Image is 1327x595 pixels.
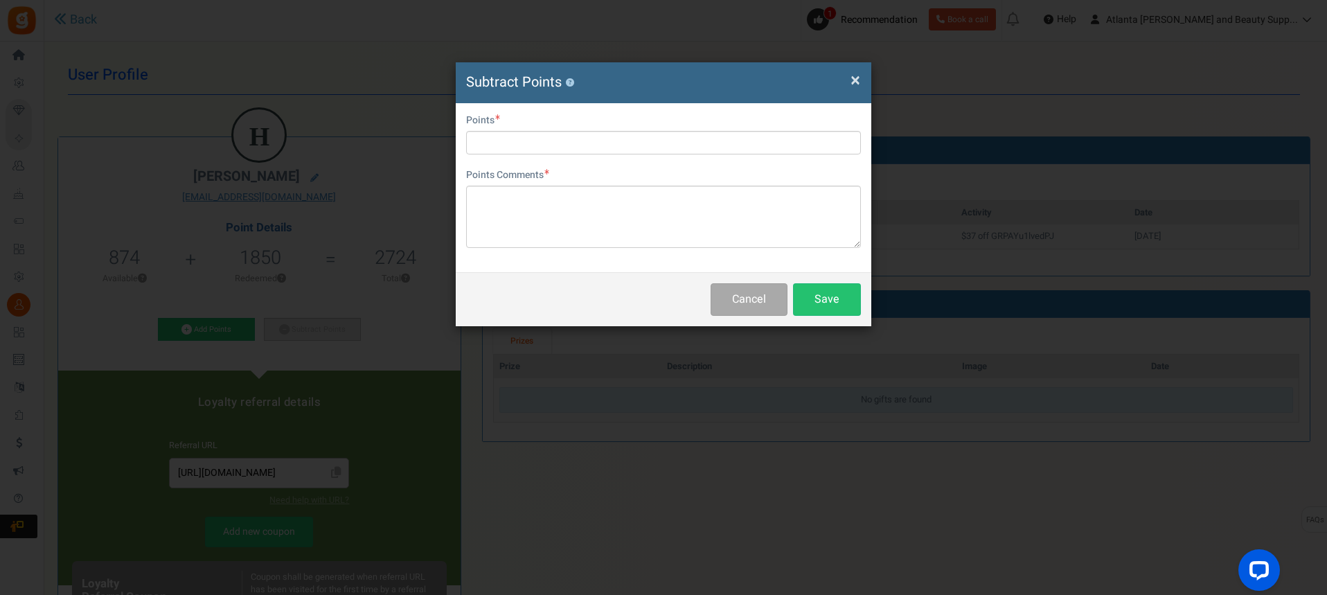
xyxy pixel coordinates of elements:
[466,114,500,127] label: Points
[466,168,549,182] label: Points Comments
[850,67,860,94] span: ×
[711,283,787,316] button: Cancel
[466,73,861,93] h4: Subtract Points
[793,283,861,316] button: Save
[565,78,574,87] button: ?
